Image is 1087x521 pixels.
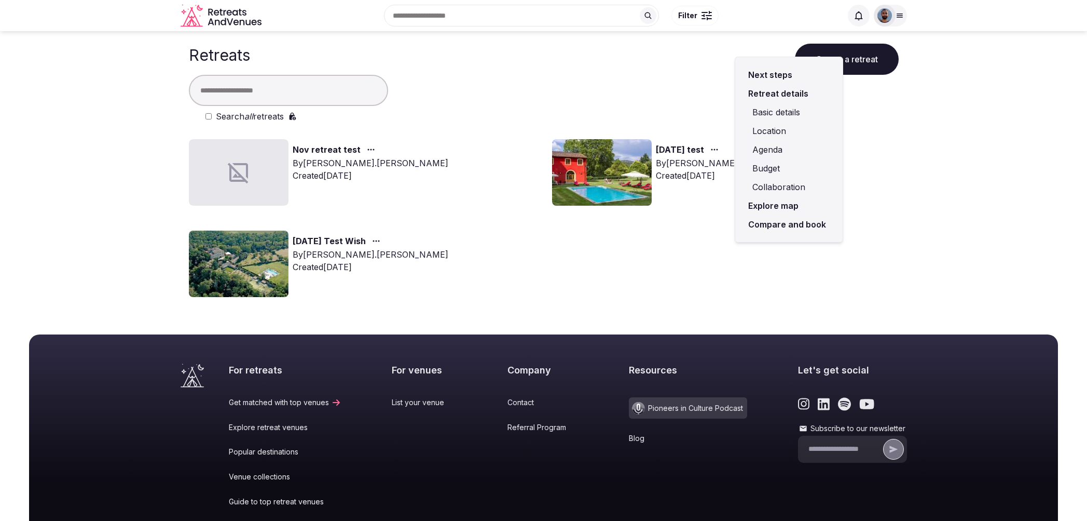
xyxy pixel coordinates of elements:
[229,397,341,408] a: Get matched with top venues
[744,103,834,122] a: Basic details
[744,122,834,140] a: Location
[181,4,264,28] a: Visit the homepage
[798,423,907,434] label: Subscribe to our newsletter
[671,6,719,25] button: Filter
[744,65,834,84] a: Next steps
[229,497,341,507] a: Guide to top retreat venues
[744,84,834,103] a: Retreat details
[877,8,892,23] img: oliver.kattan
[229,364,341,377] h2: For retreats
[818,397,830,411] a: Link to the retreats and venues LinkedIn page
[229,447,341,457] a: Popular destinations
[229,422,341,433] a: Explore retreat venues
[798,397,810,411] a: Link to the retreats and venues Instagram page
[744,196,834,215] a: Explore map
[181,4,264,28] svg: Retreats and Venues company logo
[744,215,834,234] a: Compare and book
[744,159,834,178] a: Budget
[392,397,457,408] a: List your venue
[744,140,834,159] a: Agenda
[507,397,579,408] a: Contact
[859,397,874,411] a: Link to the retreats and venues Youtube page
[229,472,341,482] a: Venue collections
[744,178,834,196] a: Collaboration
[678,10,697,21] span: Filter
[798,364,907,377] h2: Let's get social
[629,433,747,444] a: Blog
[838,397,851,411] a: Link to the retreats and venues Spotify page
[181,364,204,388] a: Visit the homepage
[507,422,579,433] a: Referral Program
[507,364,579,377] h2: Company
[629,364,747,377] h2: Resources
[189,231,288,297] img: Top retreat image for the retreat: 2024 March Test Wish
[392,364,457,377] h2: For venues
[629,397,747,419] a: Pioneers in Culture Podcast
